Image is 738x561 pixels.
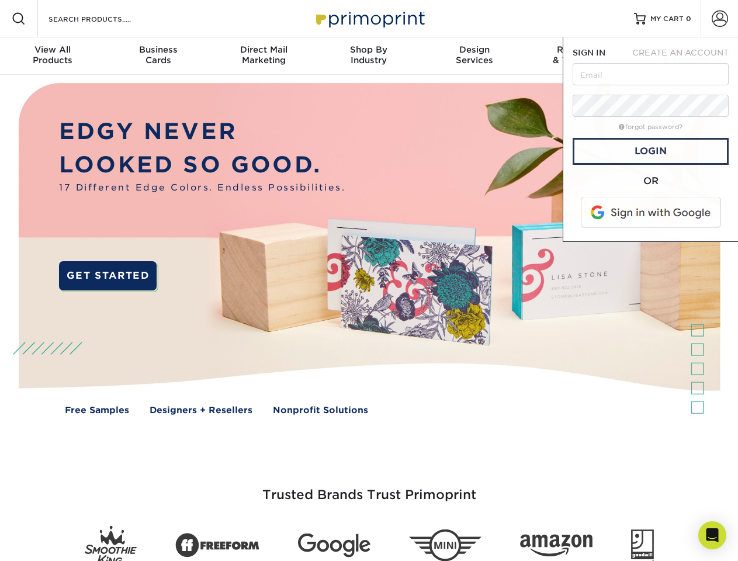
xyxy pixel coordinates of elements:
[698,521,726,549] div: Open Intercom Messenger
[105,44,210,55] span: Business
[65,404,129,417] a: Free Samples
[619,123,682,131] a: forgot password?
[573,63,729,85] input: Email
[211,44,316,55] span: Direct Mail
[316,44,421,55] span: Shop By
[527,44,632,65] div: & Templates
[59,181,345,195] span: 17 Different Edge Colors. Endless Possibilities.
[105,44,210,65] div: Cards
[105,37,210,75] a: BusinessCards
[573,174,729,188] div: OR
[59,261,157,290] a: GET STARTED
[422,44,527,65] div: Services
[316,44,421,65] div: Industry
[422,37,527,75] a: DesignServices
[273,404,368,417] a: Nonprofit Solutions
[211,37,316,75] a: Direct MailMarketing
[686,15,691,23] span: 0
[527,37,632,75] a: Resources& Templates
[422,44,527,55] span: Design
[3,525,99,557] iframe: Google Customer Reviews
[59,115,345,148] p: EDGY NEVER
[311,6,428,31] img: Primoprint
[298,534,370,557] img: Google
[573,48,605,57] span: SIGN IN
[59,148,345,182] p: LOOKED SO GOOD.
[520,535,593,557] img: Amazon
[47,12,161,26] input: SEARCH PRODUCTS.....
[27,459,711,517] h3: Trusted Brands Trust Primoprint
[211,44,316,65] div: Marketing
[573,138,729,165] a: Login
[632,48,729,57] span: CREATE AN ACCOUNT
[150,404,252,417] a: Designers + Resellers
[527,44,632,55] span: Resources
[650,14,684,24] span: MY CART
[631,529,654,561] img: Goodwill
[316,37,421,75] a: Shop ByIndustry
